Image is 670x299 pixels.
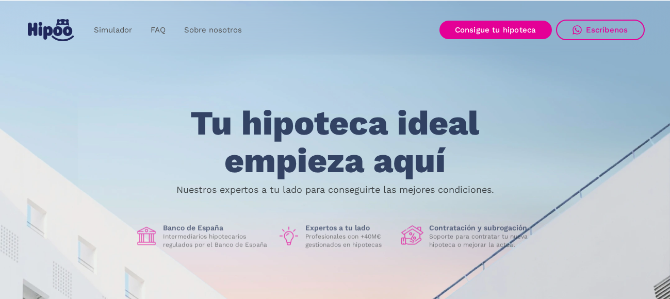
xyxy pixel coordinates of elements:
p: Soporte para contratar tu nueva hipoteca o mejorar la actual [429,232,535,249]
h1: Tu hipoteca ideal empieza aquí [139,105,530,179]
h1: Banco de España [163,223,269,232]
p: Nuestros expertos a tu lado para conseguirte las mejores condiciones. [176,186,494,194]
div: Escríbenos [586,25,628,35]
a: home [26,15,76,45]
p: Profesionales con +40M€ gestionados en hipotecas [305,232,393,249]
a: FAQ [141,20,175,40]
p: Intermediarios hipotecarios regulados por el Banco de España [163,232,269,249]
a: Simulador [85,20,141,40]
a: Consigue tu hipoteca [439,21,552,39]
a: Sobre nosotros [175,20,251,40]
h1: Contratación y subrogación [429,223,535,232]
h1: Expertos a tu lado [305,223,393,232]
a: Escríbenos [556,20,645,40]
